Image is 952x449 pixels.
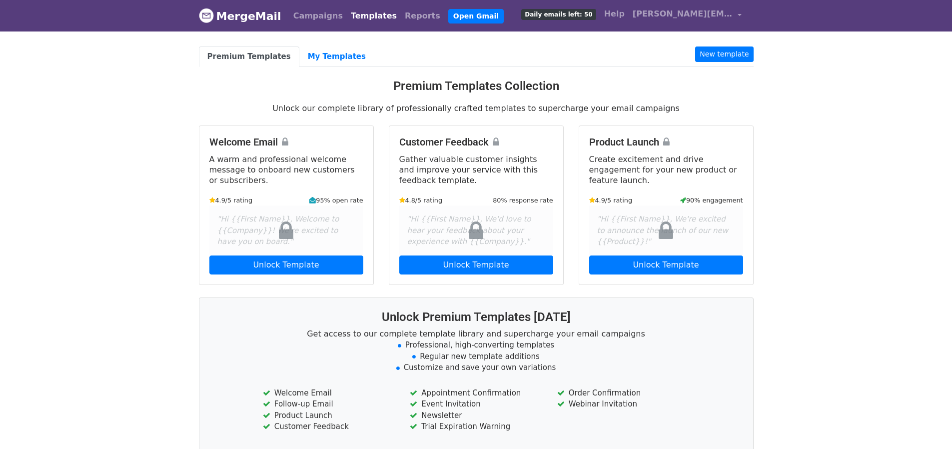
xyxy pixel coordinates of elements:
li: Regular new template additions [211,351,741,362]
p: Unlock our complete library of professionally crafted templates to supercharge your email campaigns [199,103,754,113]
small: 4.9/5 rating [209,195,253,205]
small: 4.8/5 rating [399,195,443,205]
li: Product Launch [263,410,395,421]
a: New template [695,46,753,62]
div: "Hi {{First Name}}, We'd love to hear your feedback about your experience with {{Company}}." [399,205,553,255]
div: "Hi {{First Name}}, We're excited to announce the launch of our new {{Product}}!" [589,205,743,255]
li: Customize and save your own variations [211,362,741,373]
small: 90% engagement [680,195,743,205]
li: Customer Feedback [263,421,395,432]
h3: Unlock Premium Templates [DATE] [211,310,741,324]
span: Daily emails left: 50 [521,9,596,20]
li: Newsletter [410,410,542,421]
a: Premium Templates [199,46,299,67]
a: Unlock Template [399,255,553,274]
a: Templates [347,6,401,26]
a: Campaigns [289,6,347,26]
a: My Templates [299,46,374,67]
p: Gather valuable customer insights and improve your service with this feedback template. [399,154,553,185]
a: MergeMail [199,5,281,26]
a: Reports [401,6,444,26]
h4: Welcome Email [209,136,363,148]
p: Create excitement and drive engagement for your new product or feature launch. [589,154,743,185]
h4: Product Launch [589,136,743,148]
p: A warm and professional welcome message to onboard new customers or subscribers. [209,154,363,185]
span: [PERSON_NAME][EMAIL_ADDRESS][DOMAIN_NAME] [633,8,733,20]
li: Appointment Confirmation [410,387,542,399]
div: "Hi {{First Name}}, Welcome to {{Company}}! We're excited to have you on board." [209,205,363,255]
img: MergeMail logo [199,8,214,23]
li: Trial Expiration Warning [410,421,542,432]
a: Unlock Template [589,255,743,274]
li: Webinar Invitation [557,398,689,410]
li: Order Confirmation [557,387,689,399]
a: Help [600,4,629,24]
p: Get access to our complete template library and supercharge your email campaigns [211,328,741,339]
li: Event Invitation [410,398,542,410]
h4: Customer Feedback [399,136,553,148]
a: [PERSON_NAME][EMAIL_ADDRESS][DOMAIN_NAME] [629,4,746,27]
a: Daily emails left: 50 [517,4,600,24]
h3: Premium Templates Collection [199,79,754,93]
li: Professional, high-converting templates [211,339,741,351]
small: 80% response rate [493,195,553,205]
small: 95% open rate [309,195,363,205]
a: Open Gmail [448,9,504,23]
small: 4.9/5 rating [589,195,633,205]
li: Welcome Email [263,387,395,399]
li: Follow-up Email [263,398,395,410]
a: Unlock Template [209,255,363,274]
